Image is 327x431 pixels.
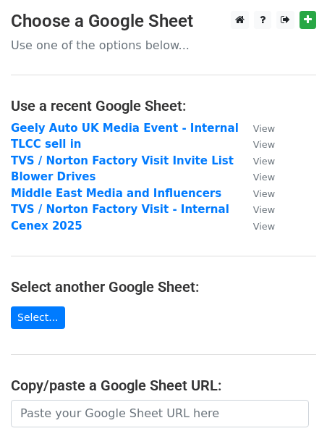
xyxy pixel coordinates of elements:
small: View [253,188,275,199]
a: TVS / Norton Factory Visit - Internal [11,203,229,216]
small: View [253,123,275,134]
small: View [253,221,275,232]
a: TLCC sell in [11,138,81,151]
a: View [239,122,275,135]
small: View [253,156,275,167]
a: View [239,154,275,167]
a: View [239,203,275,216]
h4: Select another Google Sheet: [11,278,316,296]
h4: Copy/paste a Google Sheet URL: [11,377,316,394]
a: Blower Drives [11,170,95,183]
a: Middle East Media and Influencers [11,187,221,200]
small: View [253,139,275,150]
a: Select... [11,306,65,329]
a: View [239,170,275,183]
a: Cenex 2025 [11,219,82,233]
h3: Choose a Google Sheet [11,11,316,32]
input: Paste your Google Sheet URL here [11,400,309,427]
a: View [239,187,275,200]
a: View [239,138,275,151]
p: Use one of the options below... [11,38,316,53]
a: TVS / Norton Factory Visit Invite List [11,154,234,167]
h4: Use a recent Google Sheet: [11,97,316,114]
a: View [239,219,275,233]
small: View [253,172,275,183]
small: View [253,204,275,215]
a: Geely Auto UK Media Event - Internal [11,122,239,135]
